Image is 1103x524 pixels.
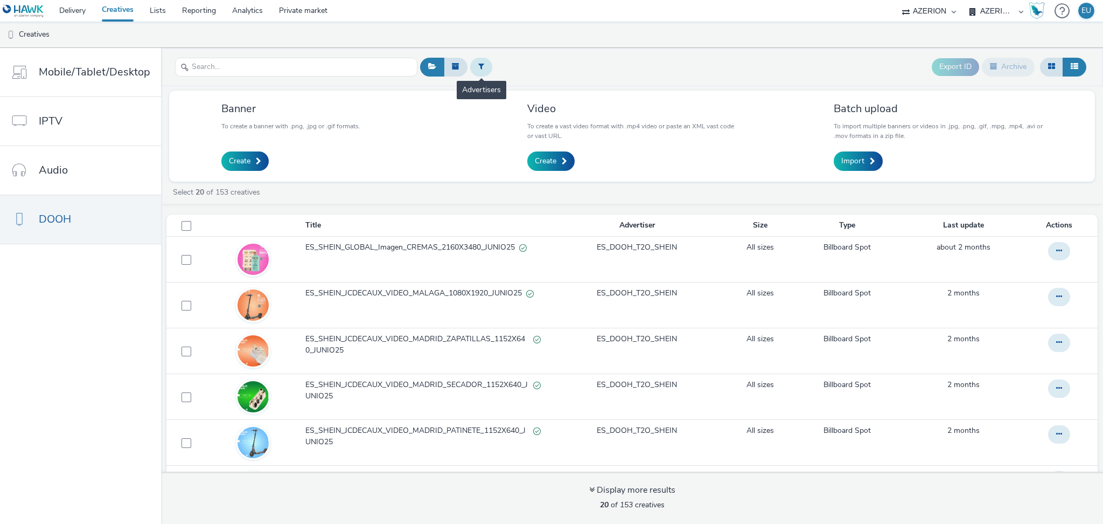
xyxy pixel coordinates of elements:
[834,151,883,171] a: Import
[535,156,556,167] span: Create
[238,278,269,333] img: 2b93e31b-b146-455b-ba77-395d2b37e1ea.jpg
[597,288,677,299] a: ES_DOOH_T2O_SHEIN
[1081,3,1091,19] div: EU
[1040,58,1063,76] button: Grid
[947,380,980,390] a: 25 June 2025, 18:38
[519,242,527,253] div: Valid
[793,215,902,237] th: Type
[823,334,871,344] a: Billboard Spot
[597,242,677,253] a: ES_DOOH_T2O_SHEIN
[238,232,269,287] img: bf98d299-42fc-4474-85a4-dfe0e0adb9db.jpg
[746,425,774,436] a: All sizes
[932,58,979,75] button: Export ID
[5,30,16,40] img: dooh
[947,334,980,344] a: 25 June 2025, 18:38
[1063,58,1086,76] button: Table
[823,425,871,436] a: Billboard Spot
[947,334,980,344] span: 2 months
[823,242,871,253] a: Billboard Spot
[600,500,609,510] strong: 20
[937,242,990,253] a: 29 June 2025, 0:12
[947,288,980,299] a: 26 June 2025, 23:48
[221,121,360,131] p: To create a banner with .png, .jpg or .gif formats.
[597,334,677,344] a: ES_DOOH_T2O_SHEIN
[175,58,417,77] input: Search...
[304,215,546,237] th: Title
[238,335,269,367] img: c67f3d79-0659-4819-823b-d25ec355cf24.jpg
[305,288,526,299] span: ES_SHEIN_JCDECAUX_VIDEO_MALAGA_1080X1920_JUNIO25
[902,215,1025,237] th: Last update
[947,380,980,390] span: 2 months
[746,288,774,299] a: All sizes
[546,215,728,237] th: Advertiser
[834,121,1043,141] p: To import multiple banners or videos in .jpg, .png, .gif, .mpg, .mp4, .avi or .mov formats in a z...
[746,380,774,390] a: All sizes
[305,334,533,356] span: ES_SHEIN_JCDECAUX_VIDEO_MADRID_ZAPATILLAS_1152X640_JUNIO25
[39,64,150,80] span: Mobile/Tablet/Desktop
[305,242,545,258] a: ES_SHEIN_GLOBAL_Imagen_CREMAS_2160X3480_JUNIO25Valid
[947,288,980,298] span: 2 months
[305,288,545,304] a: ES_SHEIN_JCDECAUX_VIDEO_MALAGA_1080X1920_JUNIO25Valid
[39,162,68,178] span: Audio
[533,425,541,437] div: Valid
[589,484,675,497] div: Display more results
[834,101,1043,116] h3: Batch upload
[527,121,736,141] p: To create a vast video format with .mp4 video or paste an XML vast code or vast URL.
[841,156,864,167] span: Import
[305,334,545,361] a: ES_SHEIN_JCDECAUX_VIDEO_MADRID_ZAPATILLAS_1152X640_JUNIO25Valid
[533,334,541,345] div: Valid
[305,380,545,407] a: ES_SHEIN_JCDECAUX_VIDEO_MADRID_SECADOR_1152X640_JUNIO25Valid
[221,101,360,116] h3: Banner
[527,151,575,171] a: Create
[823,288,871,299] a: Billboard Spot
[305,425,545,453] a: ES_SHEIN_JCDECAUX_VIDEO_MADRID_PATINETE_1152X640_JUNIO25Valid
[1029,2,1045,19] img: Hawk Academy
[196,187,204,197] strong: 20
[172,187,264,197] a: Select of 153 creatives
[39,211,71,227] span: DOOH
[597,380,677,390] a: ES_DOOH_T2O_SHEIN
[823,380,871,390] a: Billboard Spot
[305,425,533,447] span: ES_SHEIN_JCDECAUX_VIDEO_MADRID_PATINETE_1152X640_JUNIO25
[1029,2,1049,19] a: Hawk Academy
[305,242,519,253] span: ES_SHEIN_GLOBAL_Imagen_CREMAS_2160X3480_JUNIO25
[305,380,533,402] span: ES_SHEIN_JCDECAUX_VIDEO_MADRID_SECADOR_1152X640_JUNIO25
[3,4,44,18] img: undefined Logo
[526,288,534,299] div: Valid
[238,427,269,458] img: cb269d48-b82c-4255-b29d-9c05b954fc6e.jpg
[39,113,62,129] span: IPTV
[728,215,793,237] th: Size
[947,425,980,436] span: 2 months
[746,242,774,253] a: All sizes
[746,334,774,344] a: All sizes
[221,151,269,171] a: Create
[600,500,665,510] span: of 153 creatives
[229,156,250,167] span: Create
[238,381,269,412] img: 1e64a1bb-6e90-4ef3-9ce6-f067bc40855d.jpg
[982,58,1035,76] button: Archive
[527,101,736,116] h3: Video
[597,425,677,436] a: ES_DOOH_T2O_SHEIN
[937,242,990,252] span: about 2 months
[533,380,541,391] div: Valid
[1025,215,1098,237] th: Actions
[947,425,980,436] a: 25 June 2025, 18:37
